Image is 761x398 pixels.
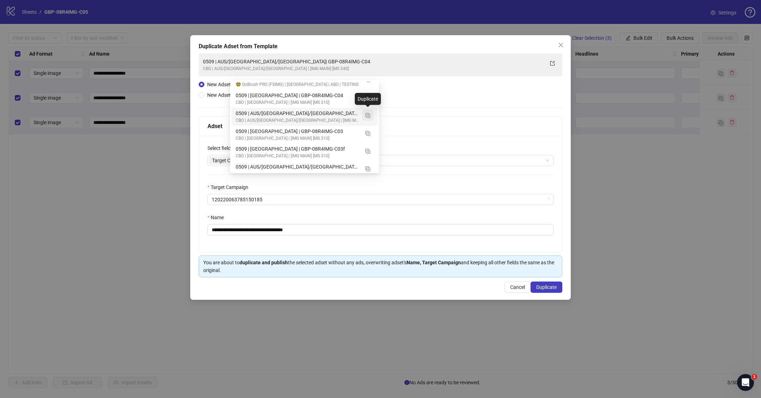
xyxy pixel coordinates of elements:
[236,81,359,88] div: 🥸 GoBrush PRO (FSIMG) | [GEOGRAPHIC_DATA] | ABO | TESTING
[407,260,461,265] strong: Name, Target Campaign
[231,108,378,126] div: 0509 | AUS/NZ/UK| GBP-08R4IMG-C04
[362,145,373,156] button: Duplicate
[236,153,359,159] div: CBO | [GEOGRAPHIC_DATA] | [IMG MAIN] [MS 310]
[209,156,256,165] span: Target Campaign
[236,171,359,177] div: CBO | AUS/[GEOGRAPHIC_DATA]/[GEOGRAPHIC_DATA] | [IMG MAIN] [MS 240]
[355,93,381,105] div: Duplicate
[231,161,378,179] div: 0509 | AUS/NZ/UK| GBP-08R4IMG-C03
[365,113,370,118] img: Duplicate
[207,82,231,87] span: New Adset
[236,163,359,171] div: 0509 | AUS/[GEOGRAPHIC_DATA]/[GEOGRAPHIC_DATA]| GBP-08R4IMG-C03
[365,149,370,154] img: Duplicate
[236,117,359,124] div: CBO | AUS/[GEOGRAPHIC_DATA]/[GEOGRAPHIC_DATA] | [IMG MAIN] [MS 240]
[362,127,373,139] button: Duplicate
[236,91,359,99] div: 0509 | [GEOGRAPHIC_DATA] | GBP-08R4IMG-C04
[203,259,558,274] div: You are about to the selected adset without any ads, overwriting adset's and keeping all other fi...
[536,284,557,290] span: Duplicate
[236,109,359,117] div: 0509 | AUS/[GEOGRAPHIC_DATA]/[GEOGRAPHIC_DATA]| GBP-08R4IMG-C04
[545,197,550,202] span: loading
[236,145,359,153] div: 0509 | [GEOGRAPHIC_DATA] | GBP-08R4IMG-C03f
[199,42,562,51] div: Duplicate Adset from Template
[231,90,378,108] div: 0509 | USA | GBP-08R4IMG-C04
[208,214,228,221] label: Name
[505,282,531,293] button: Cancel
[362,91,373,103] button: Duplicate
[365,131,370,136] img: Duplicate
[510,284,525,290] span: Cancel
[558,42,564,48] span: close
[240,260,288,265] strong: duplicate and publish
[365,166,370,171] img: Duplicate
[555,39,567,51] button: Close
[737,374,754,391] iframe: Intercom live chat
[550,61,555,66] span: export
[236,99,359,106] div: CBO | [GEOGRAPHIC_DATA] | [IMG MAIN] [MS 310]
[212,157,250,164] span: Target Campaign
[208,144,265,152] label: Select fields to overwrite
[203,58,544,65] div: 0509 | AUS/[GEOGRAPHIC_DATA]/[GEOGRAPHIC_DATA]| GBP-08R4IMG-C04
[231,126,378,144] div: 0509 | USA | GBP-08R4IMG-C03
[362,163,373,174] button: Duplicate
[236,135,359,142] div: CBO | [GEOGRAPHIC_DATA] | [IMG MAIN] [MS 310]
[231,143,378,161] div: 0509 | USA | GBP-08R4IMG-C03f
[203,65,544,72] div: CBO | AUS/[GEOGRAPHIC_DATA]/[GEOGRAPHIC_DATA] | [IMG MAIN] [MS 240]
[236,127,359,135] div: 0509 | [GEOGRAPHIC_DATA] | GBP-08R4IMG-C03
[751,374,757,380] span: 1
[208,183,253,191] label: Target Campaign
[208,122,553,131] div: Adset
[212,194,549,205] span: 120220063785150185
[362,109,373,121] button: Duplicate
[207,92,268,98] span: New Adset in Campaign
[208,224,553,235] input: Name
[531,282,562,293] button: Duplicate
